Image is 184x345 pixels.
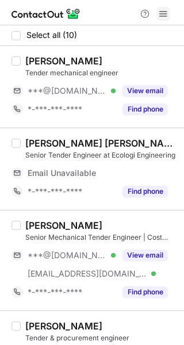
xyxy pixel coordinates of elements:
[122,186,168,197] button: Reveal Button
[11,7,80,21] img: ContactOut v5.3.10
[25,232,177,243] div: Senior Mechanical Tender Engineer | Cost Estimation
[25,68,177,78] div: Tender mechanical engineer
[122,286,168,298] button: Reveal Button
[25,220,102,231] div: [PERSON_NAME]
[122,103,168,115] button: Reveal Button
[25,320,102,332] div: [PERSON_NAME]
[25,55,102,67] div: [PERSON_NAME]
[26,30,77,40] span: Select all (10)
[28,269,147,279] span: [EMAIL_ADDRESS][DOMAIN_NAME]
[25,150,177,160] div: Senior Tender Engineer at Ecologi Engineering
[122,85,168,97] button: Reveal Button
[25,137,177,149] div: [PERSON_NAME] [PERSON_NAME]
[28,168,96,178] span: Email Unavailable
[25,333,177,343] div: Tender & procurement engineer
[28,250,107,260] span: ***@[DOMAIN_NAME]
[28,86,107,96] span: ***@[DOMAIN_NAME]
[122,250,168,261] button: Reveal Button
